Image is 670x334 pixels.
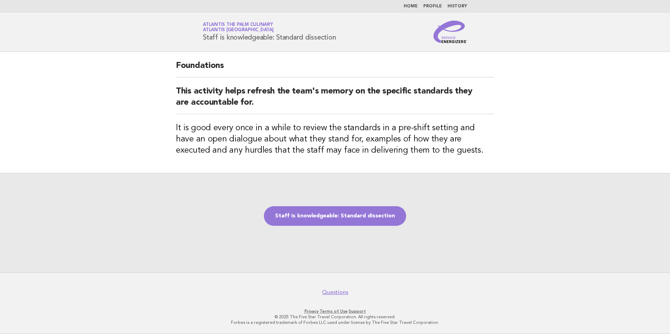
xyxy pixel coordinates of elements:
[121,320,549,325] p: Forbes is a registered trademark of Forbes LLC used under license by The Five Star Travel Corpora...
[121,314,549,320] p: © 2025 The Five Star Travel Corporation. All rights reserved.
[121,308,549,314] p: · ·
[322,289,348,296] a: Questions
[176,86,494,114] h2: This activity helps refresh the team's memory on the specific standards they are accountable for.
[203,28,274,33] span: Atlantis [GEOGRAPHIC_DATA]
[203,23,336,41] h1: Staff is knowledgeable: Standard dissection
[176,60,494,77] h2: Foundations
[320,309,348,314] a: Terms of Use
[423,4,442,8] a: Profile
[433,21,467,43] img: Service Energizers
[349,309,366,314] a: Support
[264,206,406,226] a: Staff is knowledgeable: Standard dissection
[404,4,418,8] a: Home
[447,4,467,8] a: History
[176,123,494,156] h3: It is good every once in a while to review the standards in a pre-shift setting and have an open ...
[203,22,274,32] a: Atlantis The Palm CulinaryAtlantis [GEOGRAPHIC_DATA]
[305,309,319,314] a: Privacy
